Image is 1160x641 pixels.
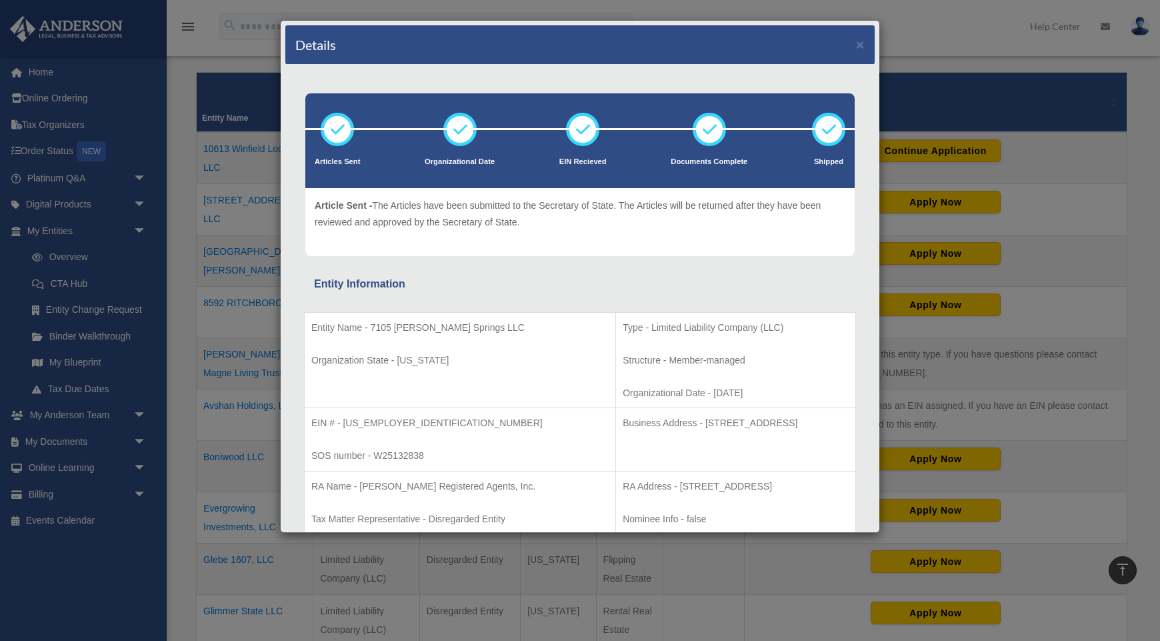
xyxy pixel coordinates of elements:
p: SOS number - W25132838 [311,448,609,464]
p: RA Address - [STREET_ADDRESS] [623,478,849,495]
p: Tax Matter Representative - Disregarded Entity [311,511,609,528]
p: The Articles have been submitted to the Secretary of State. The Articles will be returned after t... [315,197,845,230]
span: Article Sent - [315,200,372,211]
p: Shipped [812,155,845,169]
p: Entity Name - 7105 [PERSON_NAME] Springs LLC [311,319,609,336]
p: Articles Sent [315,155,360,169]
p: Business Address - [STREET_ADDRESS] [623,415,849,432]
p: EIN # - [US_EMPLOYER_IDENTIFICATION_NUMBER] [311,415,609,432]
p: Nominee Info - false [623,511,849,528]
p: Organizational Date [425,155,495,169]
p: Organization State - [US_STATE] [311,352,609,369]
p: Type - Limited Liability Company (LLC) [623,319,849,336]
h4: Details [295,35,336,54]
p: RA Name - [PERSON_NAME] Registered Agents, Inc. [311,478,609,495]
div: Entity Information [314,275,846,293]
p: Documents Complete [671,155,747,169]
button: × [856,37,865,51]
p: Structure - Member-managed [623,352,849,369]
p: Organizational Date - [DATE] [623,385,849,402]
p: EIN Recieved [559,155,607,169]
